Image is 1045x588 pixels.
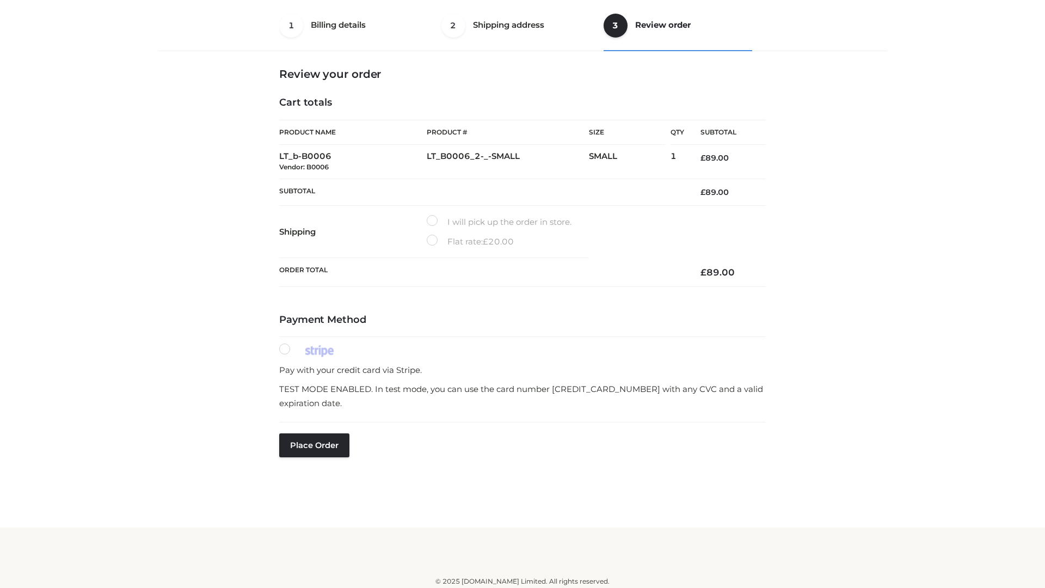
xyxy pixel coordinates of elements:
h4: Payment Method [279,314,766,326]
h3: Review your order [279,68,766,81]
bdi: 89.00 [700,267,735,278]
td: LT_b-B0006 [279,145,427,179]
th: Subtotal [684,120,766,145]
p: Pay with your credit card via Stripe. [279,363,766,377]
th: Order Total [279,258,684,287]
th: Qty [671,120,684,145]
bdi: 89.00 [700,153,729,163]
bdi: 20.00 [483,236,514,247]
th: Product # [427,120,589,145]
div: © 2025 [DOMAIN_NAME] Limited. All rights reserved. [162,576,883,587]
th: Product Name [279,120,427,145]
span: £ [700,187,705,197]
small: Vendor: B0006 [279,163,329,171]
button: Place order [279,433,349,457]
span: £ [700,267,706,278]
th: Shipping [279,206,427,258]
label: I will pick up the order in store. [427,215,571,229]
th: Size [589,120,665,145]
bdi: 89.00 [700,187,729,197]
p: TEST MODE ENABLED. In test mode, you can use the card number [CREDIT_CARD_NUMBER] with any CVC an... [279,382,766,410]
h4: Cart totals [279,97,766,109]
span: £ [700,153,705,163]
span: £ [483,236,488,247]
th: Subtotal [279,179,684,205]
td: LT_B0006_2-_-SMALL [427,145,589,179]
label: Flat rate: [427,235,514,249]
td: SMALL [589,145,671,179]
td: 1 [671,145,684,179]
